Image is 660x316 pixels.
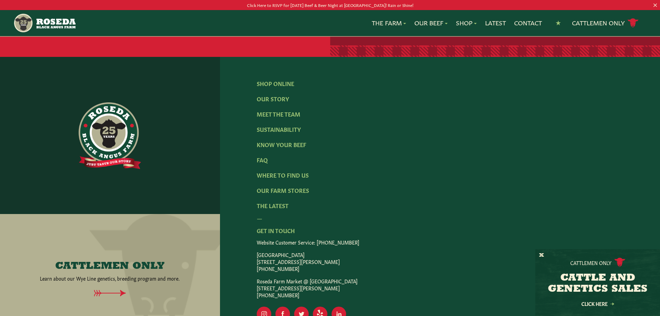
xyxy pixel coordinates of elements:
nav: Main Navigation [13,10,647,36]
a: Where To Find Us [257,171,309,179]
a: Our Story [257,95,289,102]
p: Click Here to RSVP for [DATE] Beef & Beer Night at [GEOGRAPHIC_DATA]! Rain or Shine! [33,1,627,9]
button: X [539,252,544,259]
a: The Farm [372,18,406,27]
h3: CATTLE AND GENETICS SALES [544,273,651,295]
p: Learn about our Wye Line genetics, breeding program and more. [40,275,180,282]
a: Click Here [566,301,629,306]
a: Our Farm Stores [257,186,309,194]
a: Contact [514,18,542,27]
a: CATTLEMEN ONLY Learn about our Wye Line genetics, breeding program and more. [18,261,202,282]
p: Roseda Farm Market @ [GEOGRAPHIC_DATA] [STREET_ADDRESS][PERSON_NAME] [PHONE_NUMBER] [257,277,623,298]
a: Cattlemen Only [572,17,639,29]
a: Our Beef [414,18,448,27]
a: The Latest [257,202,289,209]
h4: CATTLEMEN ONLY [55,261,165,272]
img: https://roseda.com/wp-content/uploads/2021/06/roseda-25-full@2x.png [79,102,141,169]
a: Meet The Team [257,110,300,118]
a: Shop [456,18,477,27]
a: Shop Online [257,79,294,87]
a: Know Your Beef [257,140,306,148]
a: Sustainability [257,125,301,133]
p: Cattlemen Only [570,259,611,266]
a: FAQ [257,156,268,163]
div: — [257,214,623,222]
a: Latest [485,18,506,27]
p: Website Customer Service: [PHONE_NUMBER] [257,239,623,246]
img: https://roseda.com/wp-content/uploads/2021/05/roseda-25-header.png [13,13,75,33]
p: [GEOGRAPHIC_DATA] [STREET_ADDRESS][PERSON_NAME] [PHONE_NUMBER] [257,251,623,272]
img: cattle-icon.svg [614,258,625,267]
